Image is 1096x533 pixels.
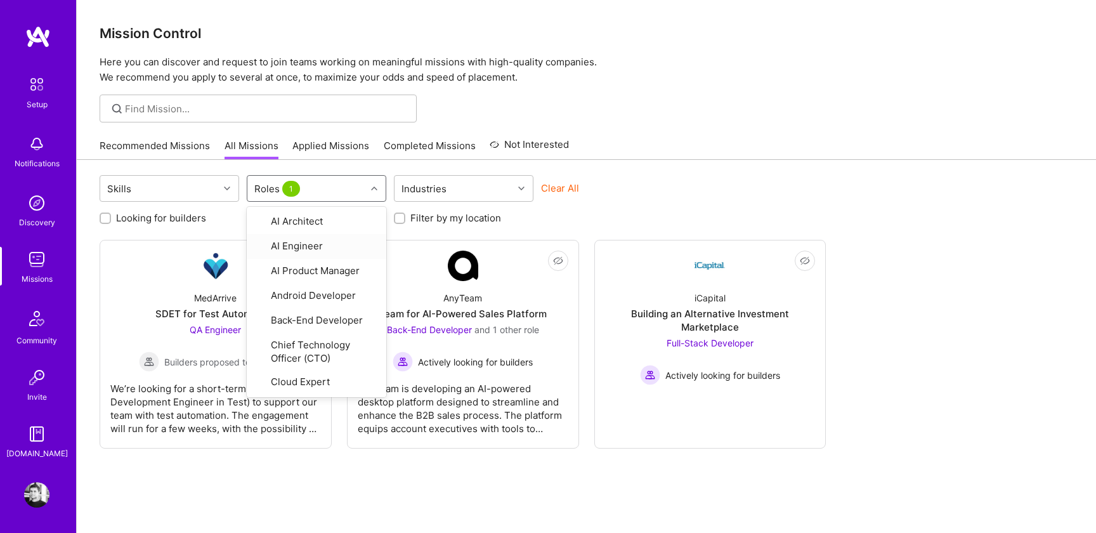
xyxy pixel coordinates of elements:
div: Community [16,334,57,347]
img: User Avatar [24,482,49,508]
img: bell [24,131,49,157]
i: icon Chevron [371,185,377,192]
div: Missions [22,272,53,286]
div: iCapital [695,291,726,305]
i: icon EyeClosed [800,256,810,266]
i: icon EyeClosed [553,256,563,266]
div: Discovery [19,216,55,229]
img: Community [22,303,52,334]
div: Setup [27,98,48,111]
img: guide book [24,421,49,447]
span: QA Engineer [190,324,241,335]
img: Company Logo [695,251,725,281]
div: Cloud Expert [254,375,379,390]
a: Applied Missions [292,139,369,160]
img: Builders proposed to company [139,352,159,372]
div: We’re looking for a short-term SDET (Software Development Engineer in Test) to support our team w... [110,372,321,435]
div: AI Engineer [254,239,379,254]
div: Team for AI-Powered Sales Platform [379,307,547,320]
img: Company Logo [448,251,478,281]
div: Invite [27,390,47,404]
div: Android Developer [254,289,379,303]
span: Back-End Developer [387,324,472,335]
div: [DOMAIN_NAME] [6,447,68,460]
a: All Missions [225,139,278,160]
img: setup [23,71,50,98]
i: icon Chevron [518,185,525,192]
div: Roles [251,180,306,198]
a: Recommended Missions [100,139,210,160]
span: Actively looking for builders [418,355,533,369]
span: Full-Stack Developer [667,338,753,348]
label: Filter by my location [410,211,501,225]
a: Company LogoiCapitalBuilding an Alternative Investment MarketplaceFull-Stack Developer Actively l... [605,251,816,438]
i: icon SearchGrey [110,102,124,116]
span: Actively looking for builders [665,369,780,382]
div: Chief Technology Officer (CTO) [254,338,379,365]
span: 1 [282,181,300,197]
div: Back-End Developer [254,313,379,328]
img: teamwork [24,247,49,272]
a: Not Interested [490,137,569,160]
a: User Avatar [21,482,53,508]
i: icon Chevron [224,185,230,192]
div: Industries [398,180,450,198]
img: Actively looking for builders [640,365,660,385]
label: Looking for builders [116,211,206,225]
a: Company LogoMedArriveSDET for Test AutomationQA Engineer Builders proposed to companyBuilders pro... [110,251,321,438]
h3: Mission Control [100,25,1073,41]
div: AI Product Manager [254,264,379,279]
div: AnyTeam [443,291,482,305]
input: Find Mission... [125,102,407,115]
div: Skills [104,180,134,198]
span: Builders proposed to company [164,355,292,369]
div: AnyTeam is developing an AI-powered desktop platform designed to streamline and enhance the B2B s... [358,372,568,435]
img: discovery [24,190,49,216]
span: and 1 other role [474,324,539,335]
div: SDET for Test Automation [155,307,275,320]
div: Building an Alternative Investment Marketplace [605,307,816,334]
a: Company LogoAnyTeamTeam for AI-Powered Sales PlatformBack-End Developer and 1 other roleActively ... [358,251,568,438]
img: Actively looking for builders [393,352,413,372]
img: logo [25,25,51,48]
a: Completed Missions [384,139,476,160]
img: Company Logo [200,251,231,281]
div: AI Architect [254,214,379,229]
img: Invite [24,365,49,390]
div: Notifications [15,157,60,170]
div: MedArrive [194,291,237,305]
button: Clear All [541,181,579,195]
p: Here you can discover and request to join teams working on meaningful missions with high-quality ... [100,55,1073,85]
